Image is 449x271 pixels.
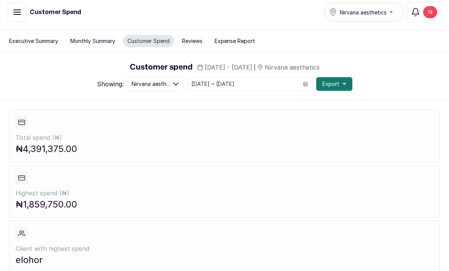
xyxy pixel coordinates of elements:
span: [DATE] - [DATE] [205,63,252,72]
p: ₦1,859,750.00 [16,198,433,211]
button: Executive Summary [5,35,63,47]
h1: Customer Spend [30,8,81,17]
p: Client with highest spend [16,244,433,253]
span: Nirvana aesthetics [265,63,320,72]
button: 19 [407,2,441,22]
p: ₦4,391,375.00 [16,142,433,156]
span: Export [322,80,339,88]
p: elohor [16,253,433,267]
span: Nirvana aesthetics [132,80,174,88]
svg: calendar [303,81,308,87]
span: | [254,63,256,71]
p: Total spend ( ₦ ) [16,133,433,142]
button: Export [316,77,352,91]
h1: Customer spend [130,61,193,73]
button: Reviews [177,35,207,47]
button: Monthly Summary [66,35,120,47]
div: 19 [423,6,437,18]
button: Nirvana aesthetics [127,76,184,91]
button: Customer Spend [123,35,174,47]
input: Select date [187,78,298,90]
span: Nirvana aesthetics [340,8,387,16]
button: Nirvana aesthetics [324,3,404,22]
p: Highest spend ( ₦ ) [16,189,433,198]
p: Showing: [97,79,124,89]
button: Expense Report [210,35,260,47]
